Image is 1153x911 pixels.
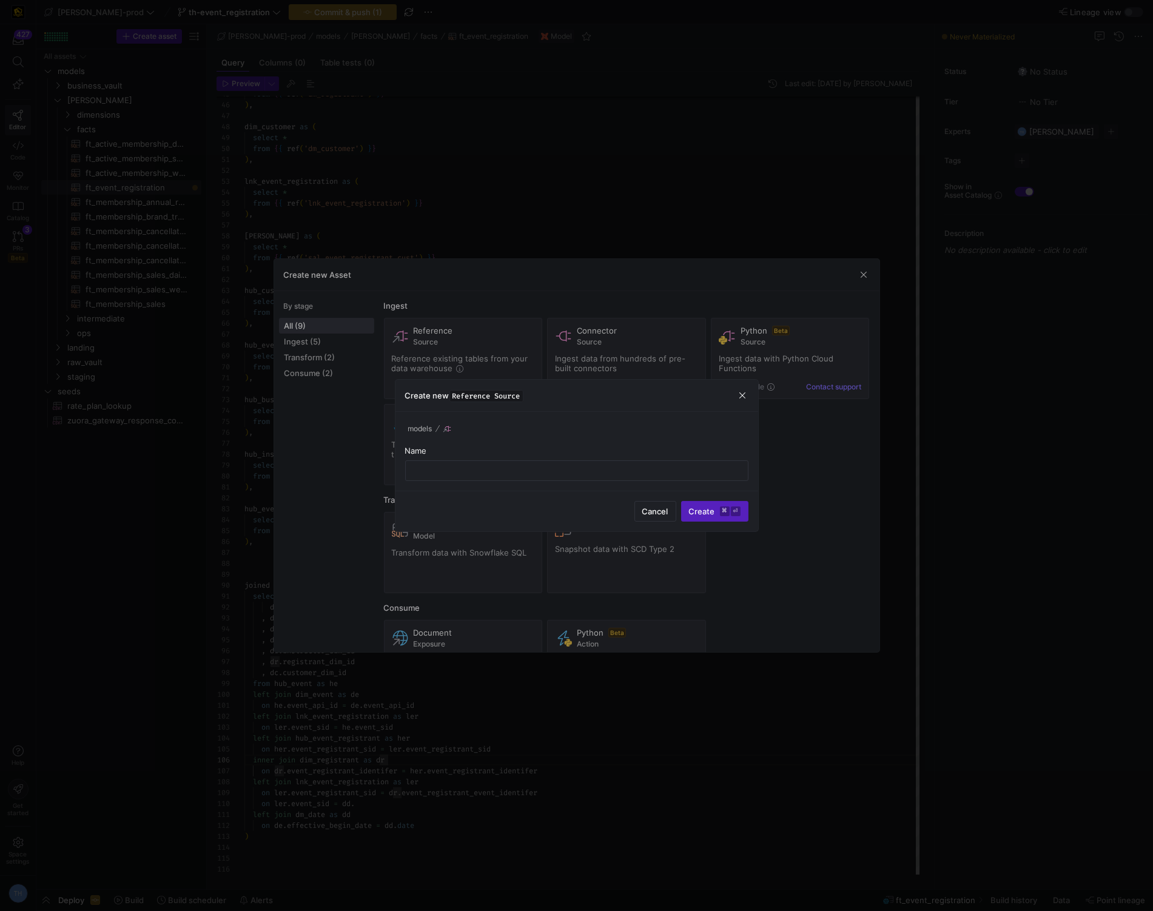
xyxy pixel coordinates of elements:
[642,506,668,516] span: Cancel
[681,501,748,522] button: Create⌘⏎
[689,506,741,516] span: Create
[449,390,523,402] span: Reference Source
[405,446,427,456] span: Name
[408,425,432,433] span: models
[405,391,523,400] h3: Create new
[405,422,435,436] button: models
[634,501,676,522] button: Cancel
[720,506,730,516] kbd: ⌘
[731,506,741,516] kbd: ⏎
